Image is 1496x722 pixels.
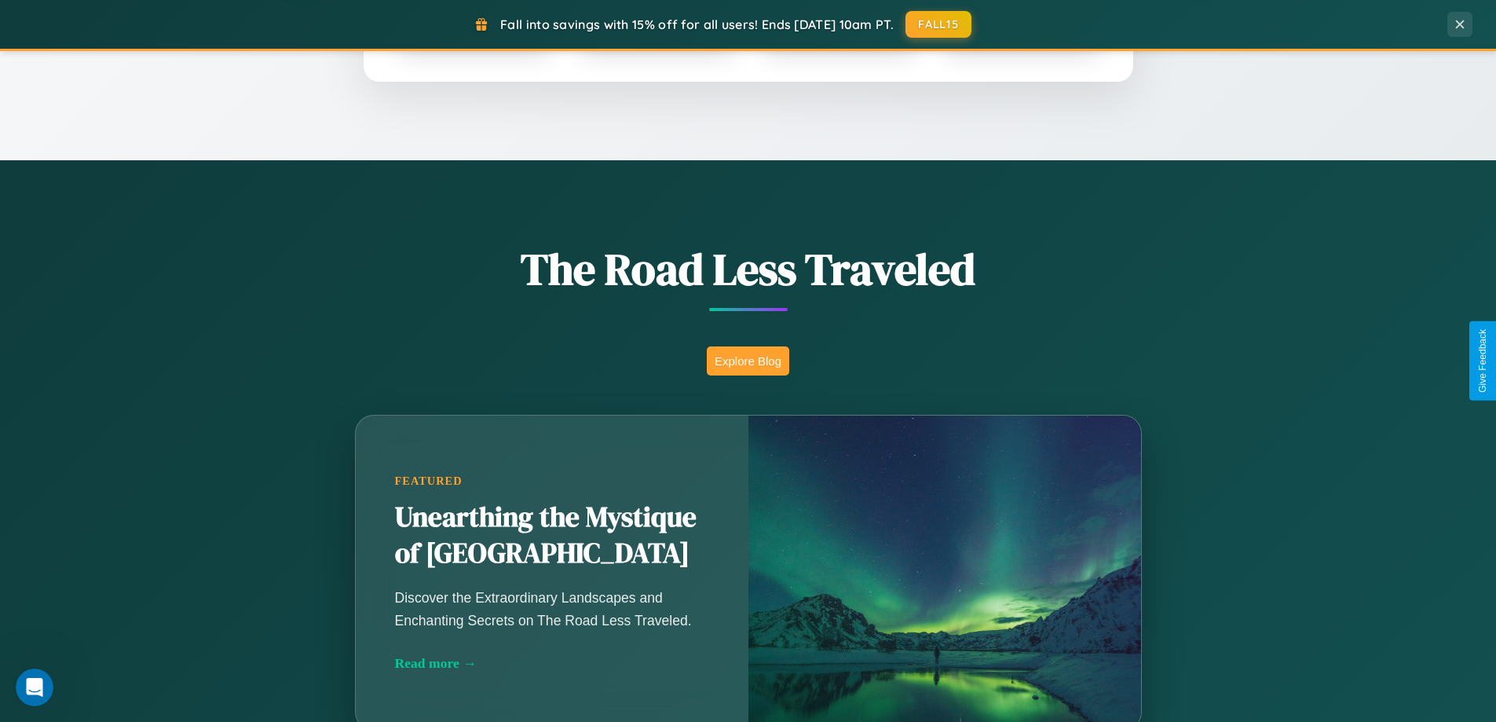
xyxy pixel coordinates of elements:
button: Explore Blog [707,346,789,376]
span: Fall into savings with 15% off for all users! Ends [DATE] 10am PT. [500,16,894,32]
div: Featured [395,475,709,488]
button: FALL15 [905,11,971,38]
iframe: Intercom live chat [16,669,53,706]
p: Discover the Extraordinary Landscapes and Enchanting Secrets on The Road Less Traveled. [395,587,709,631]
div: Read more → [395,655,709,672]
h1: The Road Less Traveled [277,239,1220,299]
h2: Unearthing the Mystique of [GEOGRAPHIC_DATA] [395,500,709,572]
div: Give Feedback [1477,329,1488,393]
